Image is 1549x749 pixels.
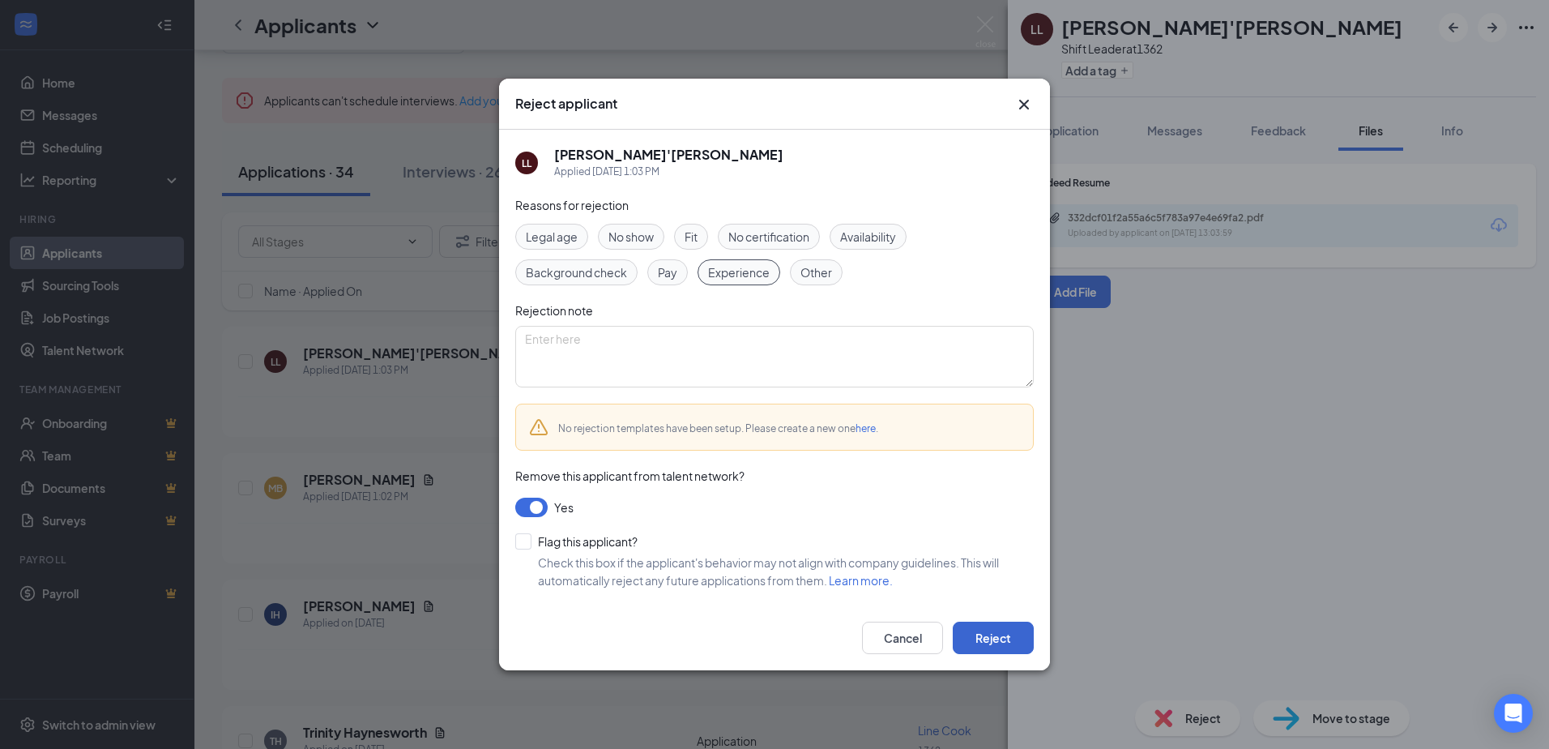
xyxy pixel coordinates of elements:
span: Background check [526,263,627,281]
h3: Reject applicant [515,95,617,113]
span: Availability [840,228,896,246]
button: Cancel [862,622,943,654]
span: No rejection templates have been setup. Please create a new one . [558,422,878,434]
span: Fit [685,228,698,246]
span: Check this box if the applicant's behavior may not align with company guidelines. This will autom... [538,555,999,588]
span: No certification [728,228,809,246]
div: LL [522,156,531,170]
span: Rejection note [515,303,593,318]
span: Legal age [526,228,578,246]
svg: Warning [529,417,548,437]
a: Learn more. [829,573,893,588]
a: here [856,422,876,434]
div: Open Intercom Messenger [1494,694,1533,733]
span: Reasons for rejection [515,198,629,212]
span: Remove this applicant from talent network? [515,469,745,483]
span: Other [800,263,832,281]
h5: [PERSON_NAME]'[PERSON_NAME] [554,146,783,164]
span: Yes [554,498,574,517]
span: Pay [658,263,677,281]
span: No show [608,228,654,246]
svg: Cross [1014,95,1034,114]
div: Applied [DATE] 1:03 PM [554,164,783,180]
span: Experience [708,263,770,281]
button: Reject [953,622,1034,654]
button: Close [1014,95,1034,114]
